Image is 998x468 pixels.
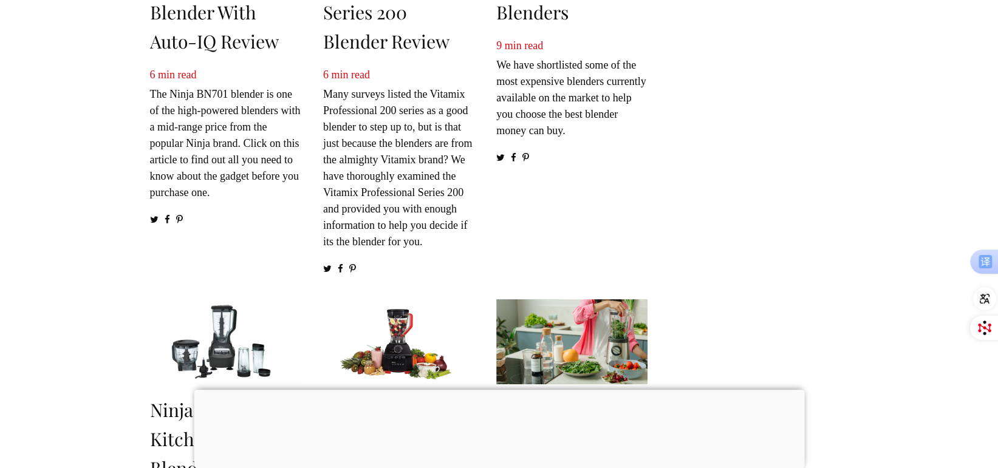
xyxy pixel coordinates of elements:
[194,390,804,465] iframe: Advertisement
[150,299,301,384] img: Ninja Mega Kitchen System Blender Review
[323,69,329,81] span: 6
[323,299,474,384] img: Oster Versa Blender Review
[150,69,156,81] span: 6
[323,67,474,250] p: Many surveys listed the Vitamix Professional 200 series as a good blender to step up to, but is t...
[496,299,648,384] img: Best Countertop Blenders Under $100 of 2022
[682,18,846,382] iframe: Advertisement
[158,69,196,81] span: min read
[496,39,502,52] span: 9
[150,67,301,201] p: The Ninja BN701 blender is one of the high-powered blenders with a mid-range price from the popul...
[331,69,369,81] span: min read
[505,39,543,52] span: min read
[496,38,648,139] p: We have shortlisted some of the most expensive blenders currently available on the market to help...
